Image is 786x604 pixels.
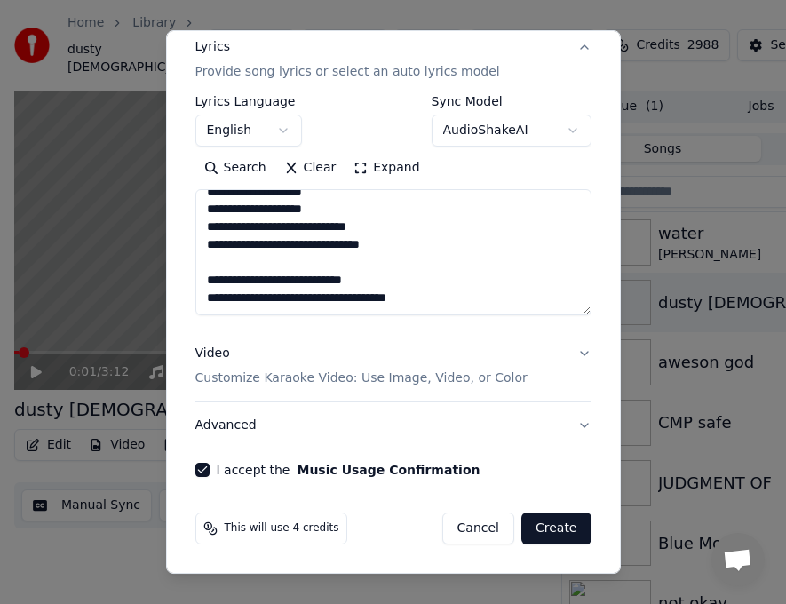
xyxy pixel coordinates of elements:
button: Expand [345,154,428,182]
button: Create [521,513,591,544]
div: Video [195,345,528,387]
button: Search [195,154,275,182]
span: This will use 4 credits [225,521,339,536]
button: VideoCustomize Karaoke Video: Use Image, Video, or Color [195,330,591,401]
div: LyricsProvide song lyrics or select an auto lyrics model [195,95,591,330]
p: Customize Karaoke Video: Use Image, Video, or Color [195,370,528,387]
label: Sync Model [432,95,591,107]
button: Advanced [195,402,591,449]
label: Lyrics Language [195,95,302,107]
button: LyricsProvide song lyrics or select an auto lyrics model [195,24,591,95]
button: I accept the [297,464,480,476]
button: Cancel [442,513,514,544]
button: Clear [275,154,345,182]
label: I accept the [217,464,480,476]
p: Provide song lyrics or select an auto lyrics model [195,63,500,81]
div: Lyrics [195,38,230,56]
